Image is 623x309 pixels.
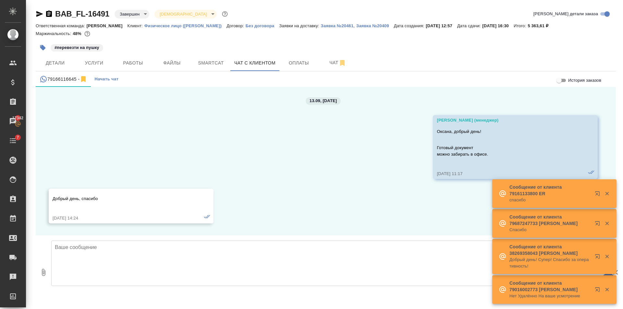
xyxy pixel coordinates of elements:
[36,31,73,36] p: Маржинальность:
[91,71,122,87] button: Начать чат
[509,214,591,227] p: Сообщение от клиента 79687247733 [PERSON_NAME]
[154,10,216,18] div: Завершен
[279,23,321,28] p: Заявки на доставку:
[53,215,191,221] div: [DATE] 14:24
[600,254,614,259] button: Закрыть
[115,10,149,18] div: Завершен
[221,10,229,18] button: Доп статусы указывают на важность/срочность заказа
[246,23,279,28] a: Без договора
[144,23,226,28] a: Физическое лицо ([PERSON_NAME])
[13,134,23,141] span: 7
[509,227,591,233] p: Спасибо
[55,44,99,51] p: #перевезти на пушку
[509,280,591,293] p: Сообщение от клиента 79016002773 [PERSON_NAME]
[394,23,426,28] p: Дата создания:
[509,256,591,269] p: Добрый день! Супер! Спасибо за оперативность!
[283,59,314,67] span: Оплаты
[234,59,275,67] span: Чат с клиентом
[36,10,43,18] button: Скопировать ссылку для ЯМессенджера
[437,128,575,135] p: Оксана, добрый день!
[79,75,87,83] svg: Отписаться
[437,145,575,158] p: Готовый документ можно забирать в офисе.
[591,187,606,203] button: Открыть в новой вкладке
[83,30,92,38] button: 2321.48 RUB;
[50,44,104,50] span: перевезти на пушку
[533,11,598,17] span: [PERSON_NAME] детали заказа
[128,23,144,28] p: Клиент:
[600,220,614,226] button: Закрыть
[356,23,394,28] p: Заявка №20409
[156,59,188,67] span: Файлы
[591,217,606,232] button: Открыть в новой вкладке
[322,59,353,67] span: Чат
[79,59,110,67] span: Услуги
[55,9,109,18] a: BAB_FL-16491
[514,23,528,28] p: Итого:
[457,23,482,28] p: Дата сдачи:
[353,23,356,28] p: ,
[53,196,191,202] p: Добрый день, спасибо
[87,23,128,28] p: [PERSON_NAME]
[8,115,27,121] span: 17342
[338,59,346,67] svg: Отписаться
[45,10,53,18] button: Скопировать ссылку
[195,59,226,67] span: Smartcat
[2,113,24,129] a: 17342
[591,283,606,299] button: Открыть в новой вкладке
[158,11,209,17] button: [DEMOGRAPHIC_DATA]
[40,59,71,67] span: Детали
[591,250,606,266] button: Открыть в новой вкладке
[94,76,118,83] span: Начать чат
[509,197,591,203] p: спасибо
[2,133,24,149] a: 7
[482,23,514,28] p: [DATE] 16:30
[437,117,575,124] div: [PERSON_NAME] (менеджер)
[321,23,354,28] p: Заявка №20461
[437,171,575,177] div: [DATE] 11:17
[36,41,50,55] button: Добавить тэг
[321,23,354,29] button: Заявка №20461
[36,71,616,87] div: simple tabs example
[568,77,601,84] span: История заказов
[310,98,337,104] p: 13.09, [DATE]
[226,23,246,28] p: Договор:
[356,23,394,29] button: Заявка №20409
[509,244,591,256] p: Сообщение от клиента 38269358043 [PERSON_NAME]
[600,191,614,196] button: Закрыть
[509,184,591,197] p: Сообщение от клиента 79161133800 ER
[118,11,141,17] button: Завершен
[73,31,83,36] p: 48%
[40,75,87,83] div: 79166116645 (Ксюша) - (undefined)
[36,23,87,28] p: Ответственная команда:
[528,23,553,28] p: 5 363,61 ₽
[600,287,614,292] button: Закрыть
[117,59,149,67] span: Работы
[426,23,457,28] p: [DATE] 12:57
[509,293,591,299] p: Нет Удалённо На ваше усмотрение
